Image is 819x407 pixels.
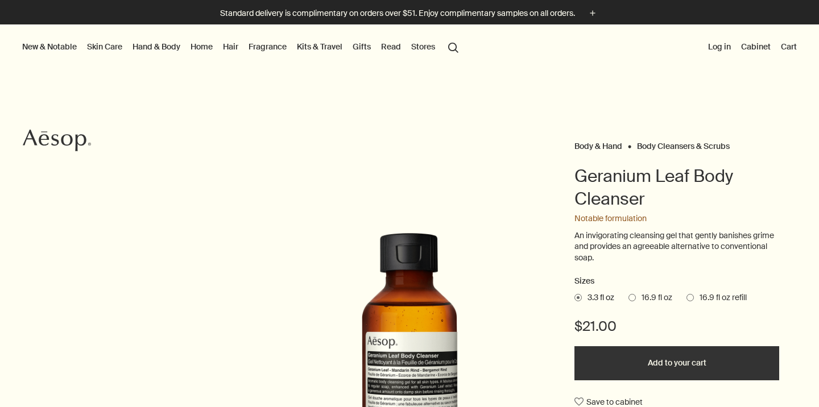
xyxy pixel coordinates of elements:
a: Kits & Travel [295,39,345,54]
a: Body & Hand [574,141,622,146]
span: 3.3 fl oz [582,292,614,304]
a: Aesop [20,126,94,157]
a: Skin Care [85,39,125,54]
button: Open search [443,36,464,57]
nav: supplementary [706,24,799,70]
p: An invigorating cleansing gel that gently banishes grime and provides an agreeable alternative to... [574,230,779,264]
h2: Sizes [574,275,779,288]
button: Add to your cart - $21.00 [574,346,779,380]
p: Standard delivery is complimentary on orders over $51. Enjoy complimentary samples on all orders. [220,7,575,19]
a: Cabinet [739,39,773,54]
button: Cart [779,39,799,54]
svg: Aesop [23,129,91,152]
span: $21.00 [574,317,617,335]
nav: primary [20,24,464,70]
button: Stores [409,39,437,54]
h1: Geranium Leaf Body Cleanser [574,165,779,210]
button: Standard delivery is complimentary on orders over $51. Enjoy complimentary samples on all orders. [220,7,599,20]
button: Log in [706,39,733,54]
a: Gifts [350,39,373,54]
span: 16.9 fl oz [636,292,672,304]
button: New & Notable [20,39,79,54]
a: Hand & Body [130,39,183,54]
a: Home [188,39,215,54]
a: Read [379,39,403,54]
span: 16.9 fl oz refill [694,292,747,304]
a: Hair [221,39,241,54]
a: Fragrance [246,39,289,54]
a: Body Cleansers & Scrubs [637,141,730,146]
